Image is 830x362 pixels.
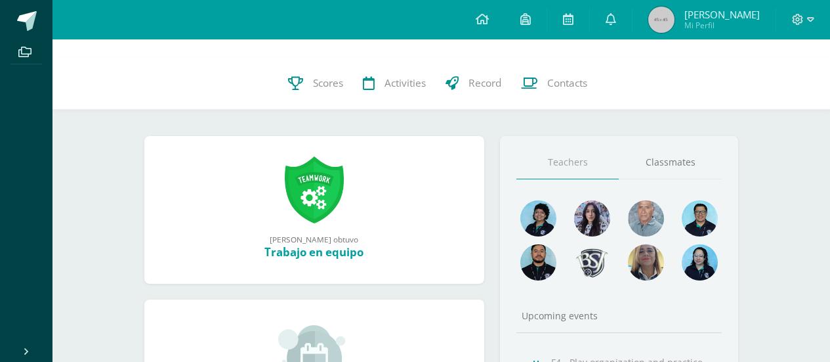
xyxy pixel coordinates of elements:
[353,57,436,110] a: Activities
[684,20,760,31] span: Mi Perfil
[619,146,722,179] a: Classmates
[157,234,471,244] div: [PERSON_NAME] obtuvo
[628,244,664,281] img: aa9857ee84d8eb936f6c1e33e7ea3df6.png
[157,244,471,260] div: Trabajo en equipo
[516,309,722,322] div: Upcoming events
[520,200,556,237] img: e302b404b0ff0b6ffca25534d0d05156.png
[682,244,718,281] img: 89a99706a871a3e38a2b87eee670d718.png
[648,7,674,33] img: 45x45
[628,200,664,237] img: 55ac31a88a72e045f87d4a648e08ca4b.png
[313,76,343,90] span: Scores
[684,8,760,21] span: [PERSON_NAME]
[574,244,610,281] img: d483e71d4e13296e0ce68ead86aec0b8.png
[682,200,718,237] img: d220431ed6a2715784848fdc026b3719.png
[384,76,426,90] span: Activities
[511,57,597,110] a: Contacts
[574,200,610,237] img: 31702bfb268df95f55e840c80866a926.png
[516,146,619,179] a: Teachers
[278,57,353,110] a: Scores
[436,57,511,110] a: Record
[468,76,501,90] span: Record
[547,76,587,90] span: Contacts
[520,244,556,281] img: 2207c9b573316a41e74c87832a091651.png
